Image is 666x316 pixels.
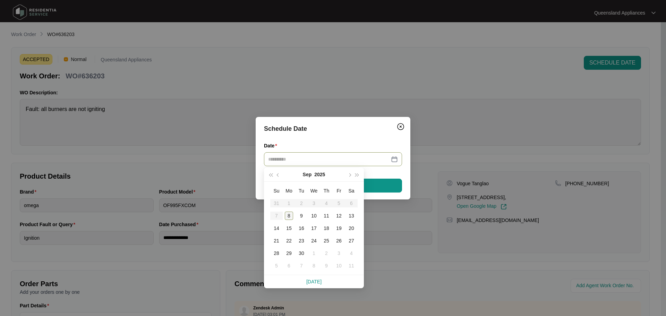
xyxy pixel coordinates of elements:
[270,185,283,197] th: Su
[347,262,356,270] div: 11
[335,262,343,270] div: 10
[270,222,283,234] td: 2025-09-14
[295,234,308,247] td: 2025-09-23
[270,259,283,272] td: 2025-10-05
[345,185,358,197] th: Sa
[322,262,331,270] div: 9
[320,222,333,234] td: 2025-09-18
[320,185,333,197] th: Th
[320,234,333,247] td: 2025-09-25
[320,210,333,222] td: 2025-09-11
[345,210,358,222] td: 2025-09-13
[333,185,345,197] th: Fr
[347,224,356,232] div: 20
[333,259,345,272] td: 2025-10-10
[295,247,308,259] td: 2025-09-30
[333,222,345,234] td: 2025-09-19
[308,259,320,272] td: 2025-10-08
[333,234,345,247] td: 2025-09-26
[272,249,281,257] div: 28
[333,210,345,222] td: 2025-09-12
[335,249,343,257] div: 3
[297,249,306,257] div: 30
[322,237,331,245] div: 25
[345,234,358,247] td: 2025-09-27
[295,210,308,222] td: 2025-09-09
[335,212,343,220] div: 12
[345,259,358,272] td: 2025-10-11
[303,168,312,181] button: Sep
[308,222,320,234] td: 2025-09-17
[308,185,320,197] th: We
[347,212,356,220] div: 13
[283,222,295,234] td: 2025-09-15
[272,237,281,245] div: 21
[320,259,333,272] td: 2025-10-09
[322,249,331,257] div: 2
[295,185,308,197] th: Tu
[306,279,322,284] a: [DATE]
[396,122,405,131] img: closeCircle
[347,237,356,245] div: 27
[310,237,318,245] div: 24
[333,247,345,259] td: 2025-10-03
[272,224,281,232] div: 14
[285,224,293,232] div: 15
[270,247,283,259] td: 2025-09-28
[395,121,406,132] button: Close
[272,262,281,270] div: 5
[310,249,318,257] div: 1
[268,155,390,163] input: Date
[264,142,280,149] label: Date
[345,222,358,234] td: 2025-09-20
[347,249,356,257] div: 4
[322,224,331,232] div: 18
[308,247,320,259] td: 2025-10-01
[283,247,295,259] td: 2025-09-29
[320,247,333,259] td: 2025-10-02
[308,234,320,247] td: 2025-09-24
[285,249,293,257] div: 29
[283,210,295,222] td: 2025-09-08
[295,222,308,234] td: 2025-09-16
[297,224,306,232] div: 16
[285,237,293,245] div: 22
[308,210,320,222] td: 2025-09-10
[297,212,306,220] div: 9
[345,247,358,259] td: 2025-10-04
[283,259,295,272] td: 2025-10-06
[285,262,293,270] div: 6
[335,224,343,232] div: 19
[295,259,308,272] td: 2025-10-07
[310,262,318,270] div: 8
[264,124,402,134] div: Schedule Date
[297,262,306,270] div: 7
[297,237,306,245] div: 23
[283,185,295,197] th: Mo
[283,234,295,247] td: 2025-09-22
[310,224,318,232] div: 17
[314,168,325,181] button: 2025
[285,212,293,220] div: 8
[310,212,318,220] div: 10
[335,237,343,245] div: 26
[270,234,283,247] td: 2025-09-21
[322,212,331,220] div: 11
